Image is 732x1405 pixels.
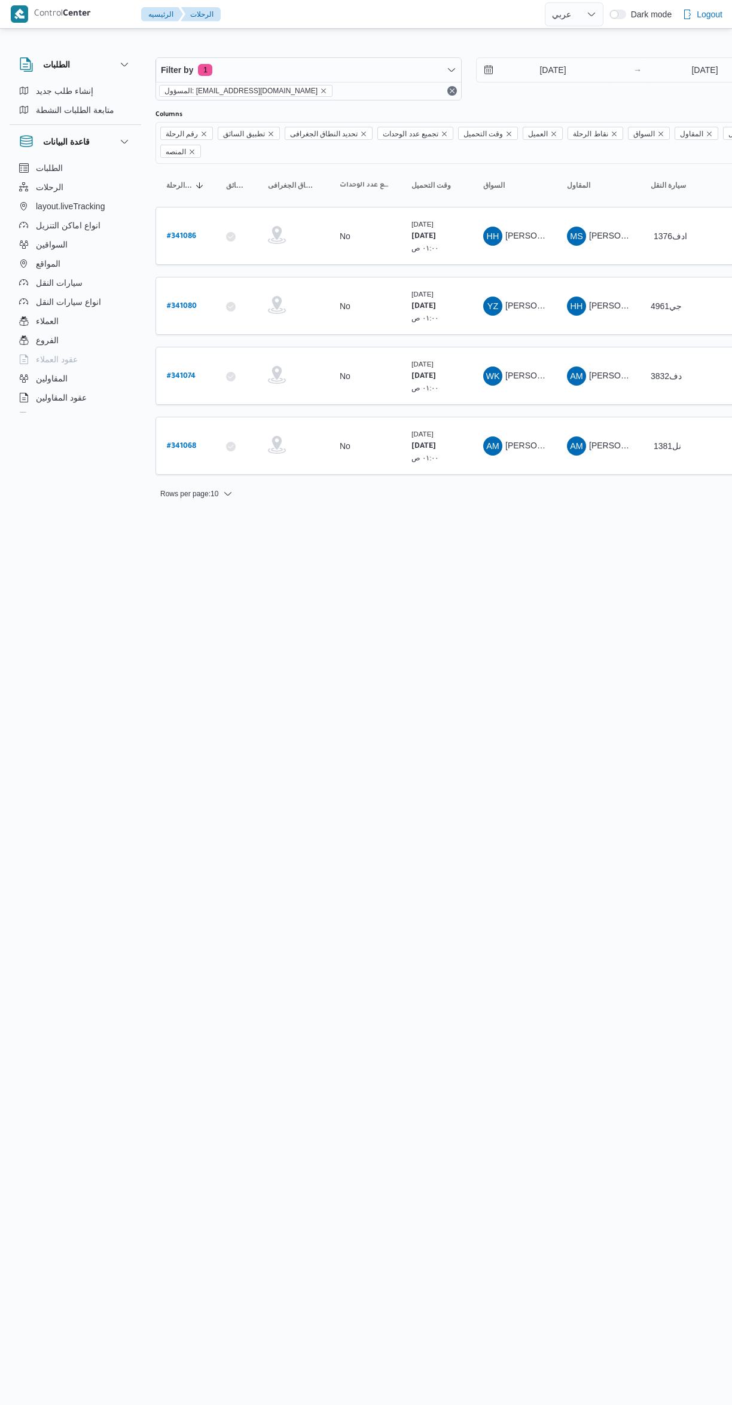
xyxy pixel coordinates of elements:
[181,7,221,22] button: الرحلات
[36,295,101,309] span: انواع سيارات النقل
[675,127,718,140] span: المقاول
[633,66,642,74] div: →
[483,297,502,316] div: Yasr Zain Jmuaah Mahmood
[411,314,439,322] small: ٠١:٠٠ ص
[487,227,499,246] span: HH
[407,176,466,195] button: وقت التحميل
[263,176,323,195] button: تحديد النطاق الجغرافى
[706,130,713,138] button: Remove المقاول from selection in this group
[19,57,132,72] button: الطلبات
[160,145,201,158] span: المنصه
[161,63,193,77] span: Filter by
[63,10,91,19] b: Center
[570,366,583,386] span: AM
[633,127,655,140] span: السواق
[167,303,197,311] b: # 341080
[200,130,208,138] button: Remove رقم الرحلة from selection in this group
[377,127,453,140] span: تجميع عدد الوحدات
[285,127,373,140] span: تحديد النطاق الجغرافى
[486,366,499,386] span: WK
[36,180,63,194] span: الرحلات
[411,454,439,462] small: ٠١:٠٠ ص
[340,181,390,190] span: تجميع عدد الوحدات
[159,85,333,97] span: المسؤول: mostafa.elrouby@illa.com.eg
[483,436,502,456] div: Ahmad Mjadi Yousf Abadalrahamun
[36,218,100,233] span: انواع اماكن التنزيل
[36,84,93,98] span: إنشاء طلب جديد
[166,145,186,158] span: المنصه
[36,333,59,347] span: الفروع
[14,197,136,216] button: layout.liveTracking
[487,297,498,316] span: YZ
[156,58,461,82] button: Filter by1 active filters
[43,135,90,149] h3: قاعدة البيانات
[411,360,434,368] small: [DATE]
[680,127,703,140] span: المقاول
[411,290,434,298] small: [DATE]
[167,368,196,384] a: #341074
[383,127,438,140] span: تجميع عدد الوحدات
[10,158,141,417] div: قاعدة البيانات
[651,301,682,311] span: جي4961
[14,331,136,350] button: الفروع
[14,235,136,254] button: السواقين
[571,297,583,316] span: HH
[14,254,136,273] button: المواقع
[340,441,350,451] div: No
[14,273,136,292] button: سيارات النقل
[411,430,434,438] small: [DATE]
[567,227,586,246] div: Muhammad Slah Abad Alhada Abad Alhamaid
[14,158,136,178] button: الطلبات
[654,441,681,451] span: 1381نل
[483,181,505,190] span: السواق
[14,178,136,197] button: الرحلات
[223,127,264,140] span: تطبيق السائق
[567,366,586,386] div: Ahmad Mjadi Yousf Abadalrahamun
[478,176,550,195] button: السواق
[164,85,318,96] span: المسؤول: [EMAIL_ADDRESS][DOMAIN_NAME]
[562,176,634,195] button: المقاول
[267,130,274,138] button: Remove تطبيق السائق from selection in this group
[651,371,682,381] span: دف3832
[268,181,318,190] span: تحديد النطاق الجغرافى
[458,127,518,140] span: وقت التحميل
[463,127,503,140] span: وقت التحميل
[505,370,645,380] span: [PERSON_NAME] [PERSON_NAME]
[657,130,664,138] button: Remove السواق from selection in this group
[14,407,136,426] button: اجهزة التليفون
[36,371,68,386] span: المقاولين
[568,127,623,140] span: نقاط الرحلة
[14,388,136,407] button: عقود المقاولين
[654,231,687,241] span: 1376ادف
[411,442,436,451] b: [DATE]
[505,440,645,450] span: [PERSON_NAME] [PERSON_NAME]
[198,64,212,76] span: 1 active filters
[14,350,136,369] button: عقود العملاء
[14,292,136,311] button: انواع سيارات النقل
[477,58,612,82] input: Press the down key to open a popover containing a calendar.
[626,10,672,19] span: Dark mode
[589,440,729,450] span: [PERSON_NAME] [PERSON_NAME]
[340,371,350,381] div: No
[226,181,246,190] span: تطبيق السائق
[167,233,196,241] b: # 341086
[628,127,670,140] span: السواق
[188,148,196,155] button: Remove المنصه from selection in this group
[160,127,213,140] span: رقم الرحلة
[523,127,563,140] span: العميل
[11,5,28,23] img: X8yXhbKr1z7QwAAAABJRU5ErkJggg==
[651,181,686,190] span: سيارة النقل
[14,369,136,388] button: المقاولين
[36,199,105,213] span: layout.liveTracking
[36,410,86,424] span: اجهزة التليفون
[167,372,196,381] b: # 341074
[528,127,548,140] span: العميل
[589,370,729,380] span: [PERSON_NAME] [PERSON_NAME]
[14,216,136,235] button: انواع اماكن التنزيل
[19,135,132,149] button: قاعدة البيانات
[697,7,722,22] span: Logout
[505,300,672,310] span: [PERSON_NAME] [DATE][PERSON_NAME]
[167,442,196,451] b: # 341068
[611,130,618,138] button: Remove نقاط الرحلة from selection in this group
[589,300,679,310] span: [PERSON_NAME] جمعه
